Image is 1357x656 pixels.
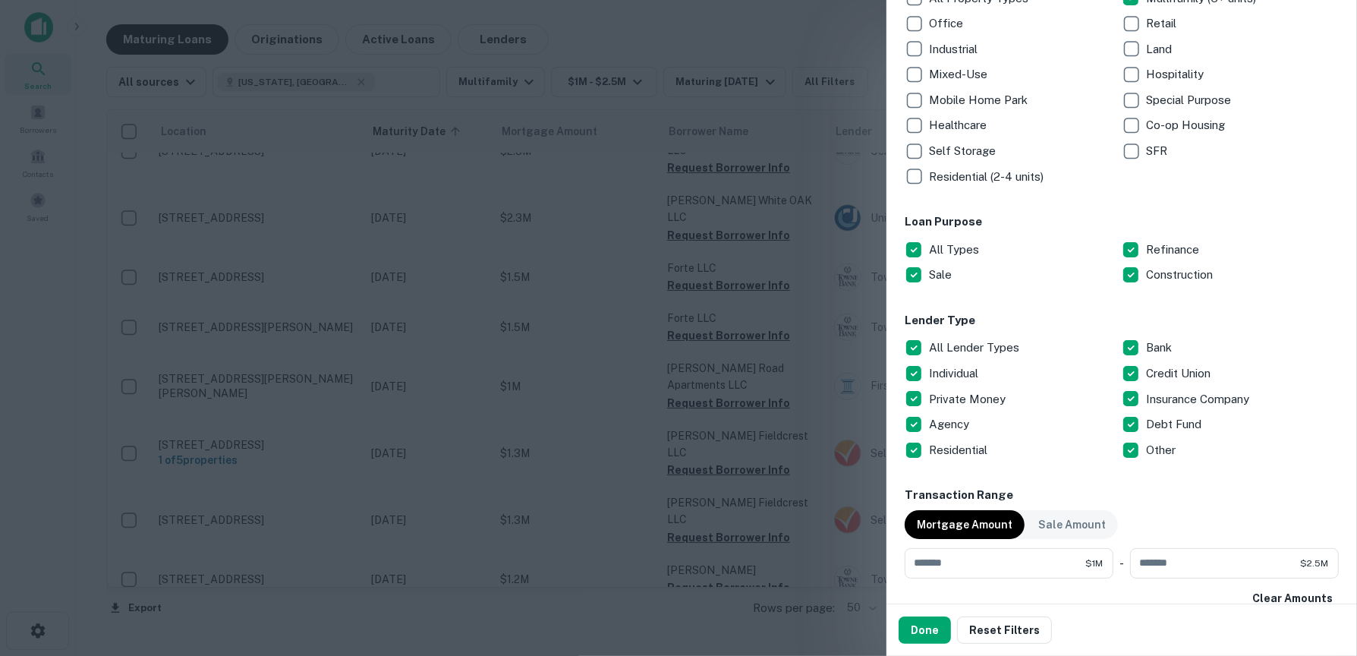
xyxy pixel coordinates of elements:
p: All Types [929,241,982,259]
div: - [1119,548,1124,579]
p: Other [1146,441,1179,459]
button: Clear Amounts [1246,585,1339,612]
p: Self Storage [929,142,999,160]
p: Retail [1146,14,1179,33]
h6: Transaction Range [905,487,1339,504]
h6: Loan Purpose [905,213,1339,231]
p: Individual [929,364,981,383]
p: Debt Fund [1146,415,1204,434]
p: Private Money [929,390,1009,408]
p: Agency [929,415,972,434]
p: Mobile Home Park [929,91,1031,109]
p: Bank [1146,339,1175,357]
p: Co-op Housing [1146,116,1228,134]
p: Office [929,14,966,33]
p: All Lender Types [929,339,1022,357]
p: Mixed-Use [929,65,990,84]
p: Sale [929,266,955,284]
p: Insurance Company [1146,390,1252,408]
h6: Lender Type [905,312,1339,330]
p: Refinance [1146,241,1202,259]
p: Credit Union [1146,364,1214,383]
p: Special Purpose [1146,91,1234,109]
p: Land [1146,40,1175,58]
button: Reset Filters [957,617,1052,644]
p: Residential [929,441,990,459]
p: Residential (2-4 units) [929,168,1047,186]
p: Sale Amount [1038,516,1106,533]
p: SFR [1146,142,1170,160]
p: Construction [1146,266,1216,284]
p: Industrial [929,40,981,58]
button: Done [899,617,951,644]
p: Hospitality [1146,65,1207,84]
span: $1M [1085,557,1103,570]
p: Mortgage Amount [917,516,1012,533]
p: Healthcare [929,116,990,134]
iframe: Chat Widget [1281,535,1357,607]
